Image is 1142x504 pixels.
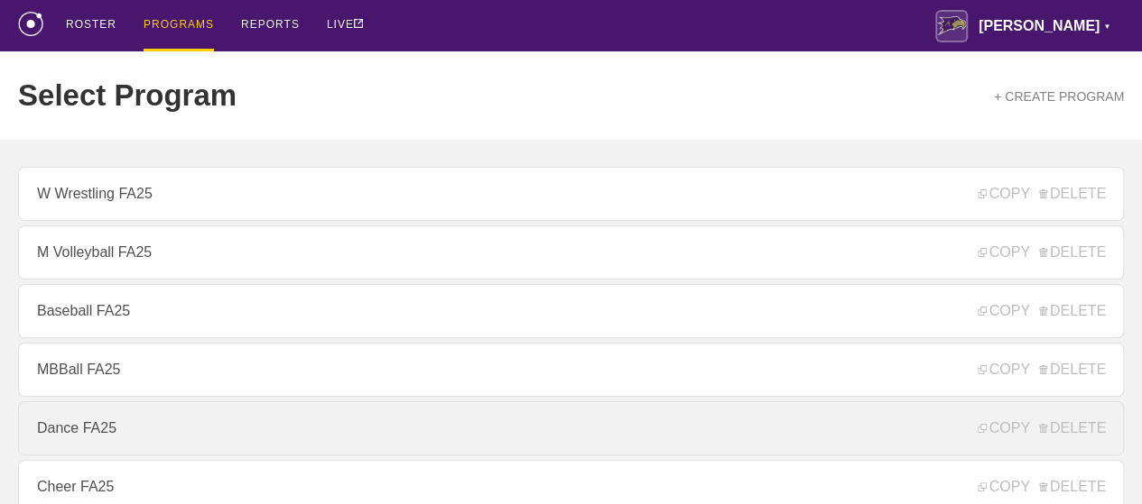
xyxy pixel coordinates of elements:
[1103,20,1110,34] div: ▼
[18,401,1124,455] a: Dance FA25
[978,244,1029,261] span: COPY
[978,479,1029,495] span: COPY
[18,167,1124,221] a: W Wrestling FA25
[1052,417,1142,504] iframe: Chat Widget
[18,225,1124,279] a: M Volleyball FA25
[1039,186,1106,202] span: DELETE
[978,186,1029,202] span: COPY
[1039,479,1106,495] span: DELETE
[1039,303,1106,319] span: DELETE
[978,303,1029,319] span: COPY
[994,89,1124,104] a: + CREATE PROGRAM
[978,362,1029,378] span: COPY
[1039,420,1106,436] span: DELETE
[978,420,1029,436] span: COPY
[18,343,1124,397] a: MBBall FA25
[1039,244,1106,261] span: DELETE
[18,12,43,36] img: logo
[935,10,968,42] img: Avila
[1039,362,1106,378] span: DELETE
[18,284,1124,338] a: Baseball FA25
